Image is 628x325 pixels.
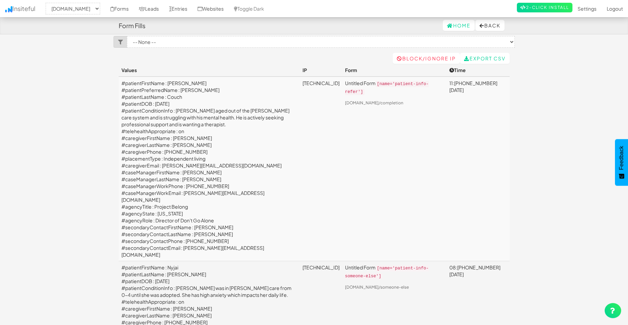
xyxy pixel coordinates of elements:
p: Untitled Form [345,80,444,95]
th: Values [119,64,300,77]
a: Export CSV [460,53,510,64]
a: [DOMAIN_NAME]/someone-else [345,285,409,290]
td: #patientFirstName : [PERSON_NAME] #patientPreferredName : [PERSON_NAME] #patientLastName : Couch ... [119,77,300,261]
a: Home [443,20,475,31]
a: [DOMAIN_NAME]/completion [345,100,403,105]
button: Feedback - Show survey [615,139,628,186]
h4: Form Fills [119,22,145,29]
th: Time [447,64,510,77]
img: icon.png [5,6,12,12]
span: Feedback [618,146,625,170]
button: Back [475,20,505,31]
th: IP [300,64,342,77]
p: Untitled Form [345,264,444,280]
a: [TECHNICAL_ID] [303,264,340,270]
a: 2-Click Install [517,3,572,12]
a: Block/Ignore IP [393,53,460,64]
th: Form [342,64,447,77]
a: [TECHNICAL_ID] [303,80,340,86]
td: 11:[PHONE_NUMBER][DATE] [447,77,510,261]
code: [name='patient-info-refer'] [345,81,429,95]
code: [name='patient-info-someone-else'] [345,265,429,279]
